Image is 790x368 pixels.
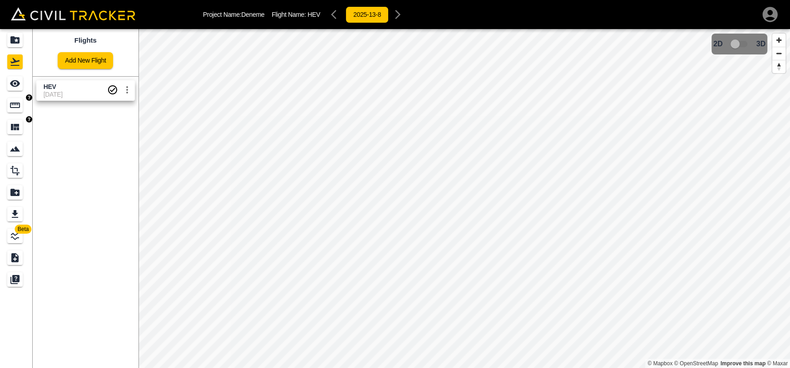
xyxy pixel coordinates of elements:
span: 2D [713,40,722,48]
canvas: Map [138,29,790,368]
p: Project Name: Deneme [203,11,264,18]
button: Zoom out [772,47,785,60]
p: Flight Name: [272,11,320,18]
a: Map feedback [721,360,765,367]
span: HEV [307,11,320,18]
button: Zoom in [772,34,785,47]
img: Civil Tracker [11,7,135,20]
a: Mapbox [647,360,672,367]
button: Reset bearing to north [772,60,785,73]
button: 2025-13-8 [346,6,389,23]
a: Maxar [767,360,788,367]
a: OpenStreetMap [674,360,718,367]
span: 3D [756,40,765,48]
span: 3D model not uploaded yet [726,35,753,53]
